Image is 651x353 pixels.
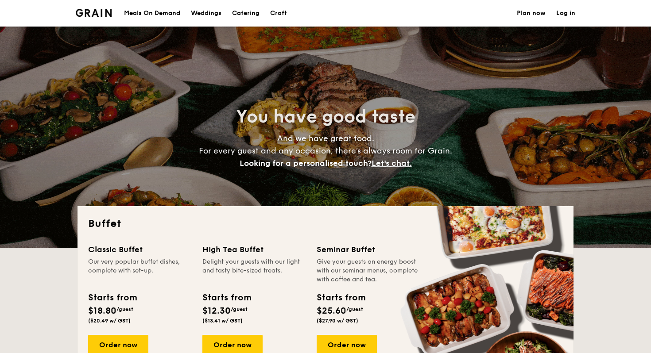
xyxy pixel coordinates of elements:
span: And we have great food. For every guest and any occasion, there’s always room for Grain. [199,134,452,168]
span: ($13.41 w/ GST) [202,318,243,324]
div: Starts from [317,291,365,304]
span: You have good taste [236,106,415,127]
div: Seminar Buffet [317,243,420,256]
span: /guest [346,306,363,312]
span: ($20.49 w/ GST) [88,318,131,324]
div: Give your guests an energy boost with our seminar menus, complete with coffee and tea. [317,257,420,284]
div: Starts from [88,291,136,304]
span: $25.60 [317,306,346,316]
span: $12.30 [202,306,231,316]
div: Delight your guests with our light and tasty bite-sized treats. [202,257,306,284]
div: High Tea Buffet [202,243,306,256]
img: Grain [76,9,112,17]
div: Starts from [202,291,251,304]
span: ($27.90 w/ GST) [317,318,358,324]
a: Logotype [76,9,112,17]
span: $18.80 [88,306,116,316]
div: Classic Buffet [88,243,192,256]
span: /guest [116,306,133,312]
span: /guest [231,306,248,312]
h2: Buffet [88,217,563,231]
div: Our very popular buffet dishes, complete with set-up. [88,257,192,284]
span: Let's chat. [372,158,412,168]
span: Looking for a personalised touch? [240,158,372,168]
